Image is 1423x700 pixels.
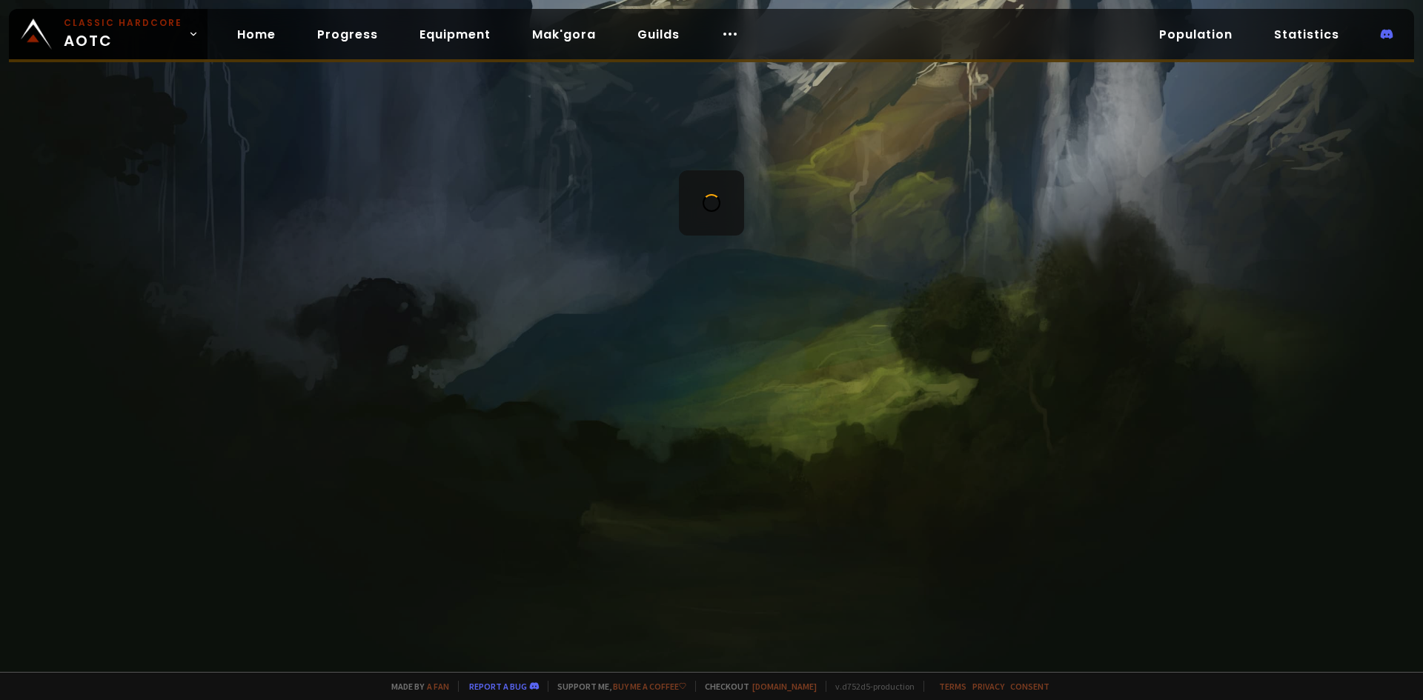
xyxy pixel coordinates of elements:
a: Mak'gora [520,19,608,50]
a: Privacy [972,681,1004,692]
a: Buy me a coffee [613,681,686,692]
small: Classic Hardcore [64,16,182,30]
span: v. d752d5 - production [826,681,915,692]
a: Terms [939,681,966,692]
span: Made by [382,681,449,692]
a: Report a bug [469,681,527,692]
a: a fan [427,681,449,692]
a: Population [1147,19,1244,50]
a: Guilds [626,19,691,50]
a: [DOMAIN_NAME] [752,681,817,692]
a: Home [225,19,288,50]
a: Equipment [408,19,502,50]
a: Consent [1010,681,1049,692]
span: Support me, [548,681,686,692]
a: Classic HardcoreAOTC [9,9,208,59]
a: Statistics [1262,19,1351,50]
span: AOTC [64,16,182,52]
a: Progress [305,19,390,50]
span: Checkout [695,681,817,692]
